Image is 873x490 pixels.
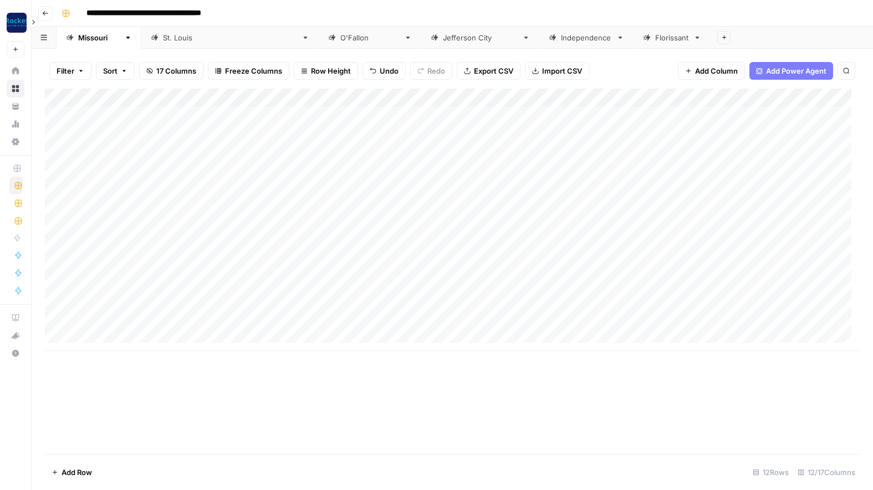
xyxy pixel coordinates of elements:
[78,32,120,43] div: [US_STATE]
[7,13,27,33] img: Rocket Pilots Logo
[208,62,289,80] button: Freeze Columns
[340,32,400,43] div: [PERSON_NAME]
[7,80,24,97] a: Browse
[443,32,518,43] div: [GEOGRAPHIC_DATA]
[294,62,358,80] button: Row Height
[380,65,399,76] span: Undo
[7,327,24,344] div: What's new?
[561,32,612,43] div: Independence
[457,62,520,80] button: Export CSV
[793,463,860,481] div: 12/17 Columns
[539,27,634,49] a: Independence
[749,62,833,80] button: Add Power Agent
[7,309,24,327] a: AirOps Academy
[57,27,141,49] a: [US_STATE]
[410,62,452,80] button: Redo
[225,65,282,76] span: Freeze Columns
[7,115,24,133] a: Usage
[49,62,91,80] button: Filter
[766,65,826,76] span: Add Power Agent
[695,65,738,76] span: Add Column
[634,27,711,49] a: Florissant
[421,27,539,49] a: [GEOGRAPHIC_DATA]
[96,62,135,80] button: Sort
[7,9,24,37] button: Workspace: Rocket Pilots
[655,32,689,43] div: Florissant
[427,65,445,76] span: Redo
[139,62,203,80] button: 17 Columns
[748,463,793,481] div: 12 Rows
[103,65,118,76] span: Sort
[163,32,297,43] div: [GEOGRAPHIC_DATA][PERSON_NAME]
[678,62,745,80] button: Add Column
[7,97,24,115] a: Your Data
[62,467,92,478] span: Add Row
[156,65,196,76] span: 17 Columns
[311,65,351,76] span: Row Height
[7,344,24,362] button: Help + Support
[7,133,24,151] a: Settings
[542,65,582,76] span: Import CSV
[525,62,589,80] button: Import CSV
[363,62,406,80] button: Undo
[57,65,74,76] span: Filter
[7,327,24,344] button: What's new?
[319,27,421,49] a: [PERSON_NAME]
[474,65,513,76] span: Export CSV
[45,463,99,481] button: Add Row
[7,62,24,80] a: Home
[141,27,319,49] a: [GEOGRAPHIC_DATA][PERSON_NAME]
